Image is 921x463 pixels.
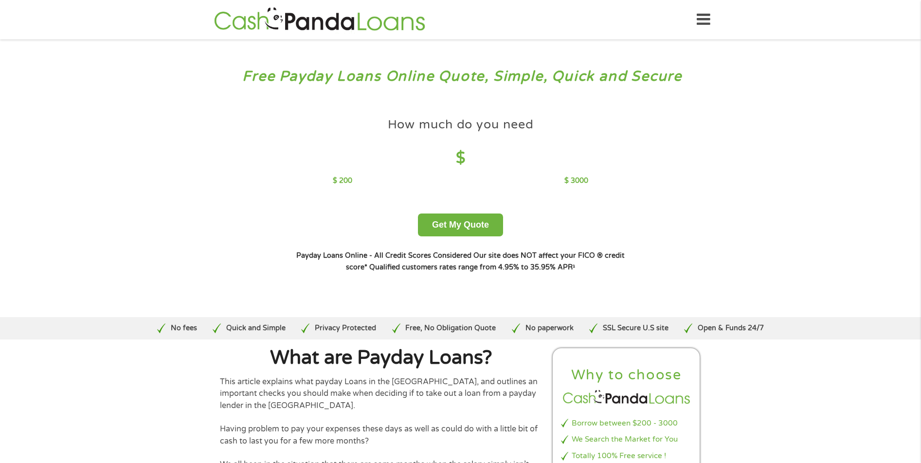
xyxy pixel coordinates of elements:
[315,323,376,334] p: Privacy Protected
[603,323,668,334] p: SSL Secure U.S site
[226,323,286,334] p: Quick and Simple
[388,117,534,133] h4: How much do you need
[211,6,428,34] img: GetLoanNow Logo
[171,323,197,334] p: No fees
[296,251,471,260] strong: Payday Loans Online - All Credit Scores Considered
[418,214,503,236] button: Get My Quote
[333,148,588,168] h4: $
[561,418,692,429] li: Borrow between $200 - 3000
[561,366,692,384] h2: Why to choose
[333,176,352,186] p: $ 200
[346,251,625,271] strong: Our site does NOT affect your FICO ® credit score*
[564,176,588,186] p: $ 3000
[220,348,543,368] h1: What are Payday Loans?
[405,323,496,334] p: Free, No Obligation Quote
[561,450,692,462] li: Totally 100% Free service !
[220,376,543,411] p: This article explains what payday Loans in the [GEOGRAPHIC_DATA], and outlines an important check...
[561,434,692,445] li: We Search the Market for You
[369,263,575,271] strong: Qualified customers rates range from 4.95% to 35.95% APR¹
[220,423,543,447] p: Having problem to pay your expenses these days as well as could do with a little bit of cash to l...
[525,323,574,334] p: No paperwork
[28,68,893,86] h3: Free Payday Loans Online Quote, Simple, Quick and Secure
[698,323,764,334] p: Open & Funds 24/7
